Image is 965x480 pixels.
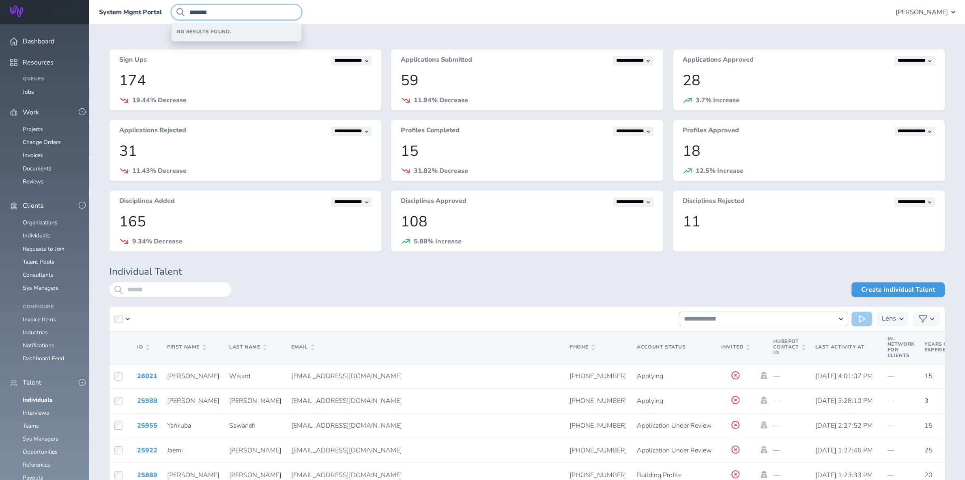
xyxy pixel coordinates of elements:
span: 3.7% Increase [696,96,739,105]
span: — [887,372,894,381]
span: ID [137,344,149,350]
span: — [887,446,894,455]
span: [PERSON_NAME] [167,471,219,480]
p: 11 [683,213,935,230]
p: 15 [401,143,653,159]
span: [DATE] 1:23:33 PM [815,471,873,480]
span: [EMAIL_ADDRESS][DOMAIN_NAME] [291,396,402,405]
span: 12.5% Increase [696,166,744,175]
span: [PERSON_NAME] [896,9,948,16]
a: Impersonate [759,471,768,478]
span: [EMAIL_ADDRESS][DOMAIN_NAME] [291,372,402,381]
span: 15 [924,372,933,381]
span: 31.82% Decrease [414,166,468,175]
a: References [23,461,50,469]
h3: Sign Ups [119,56,147,66]
p: 18 [683,143,935,159]
a: Projects [23,125,43,133]
h3: Disciplines Rejected [683,197,744,207]
h3: Profiles Completed [401,127,460,136]
a: Impersonate [759,396,768,404]
span: Years of Experience [924,342,963,353]
span: [EMAIL_ADDRESS][DOMAIN_NAME] [291,446,402,455]
h4: Queues [23,76,80,82]
a: 25889 [137,471,157,480]
p: — [773,422,805,429]
h3: Profiles Approved [683,127,739,136]
a: System Mgmt Portal [99,9,162,16]
button: [PERSON_NAME] [896,5,955,19]
span: Wisard [229,372,250,381]
p: — [773,397,805,405]
span: Yankuba [167,421,191,430]
p: 31 [119,143,372,159]
span: Dashboard [23,38,54,45]
span: In-Network for Clients [887,336,914,359]
span: 11.94% Decrease [414,96,468,105]
a: Impersonate [759,446,768,453]
span: Sawaneh [229,421,256,430]
span: [PERSON_NAME] [229,396,282,405]
a: Create Individual Talent [851,282,945,297]
img: Wripple [10,5,71,17]
a: Notifications [23,342,54,349]
a: 25922 [137,446,157,455]
span: Application Under Review [637,446,711,455]
h4: Configure [23,304,80,310]
span: [PHONE_NUMBER] [570,372,627,381]
a: Invoice Items [23,316,56,323]
p: 28 [683,72,935,89]
span: — [887,396,894,405]
a: 26021 [137,372,157,381]
span: Last Activity At [815,344,864,350]
h3: Applications Submitted [401,56,472,66]
a: Requests to Join [23,245,64,253]
button: Run Action [851,312,872,326]
a: Sys Managers [23,435,58,443]
a: Individuals [23,232,50,239]
span: [PERSON_NAME] [167,372,219,381]
a: Reviews [23,178,44,185]
a: Impersonate [759,372,768,379]
button: - [79,108,86,115]
span: [PHONE_NUMBER] [570,421,627,430]
a: Interviews [23,409,49,417]
a: Organizations [23,219,58,226]
span: [PERSON_NAME] [167,396,219,405]
span: Invited [721,344,750,350]
span: [DATE] 3:28:10 PM [815,396,873,405]
p: — [773,372,805,380]
span: — [887,471,894,480]
a: Impersonate [759,421,768,428]
span: Email [291,344,314,350]
span: [PHONE_NUMBER] [570,446,627,455]
span: 19.44% Decrease [132,96,187,105]
button: - [79,379,86,386]
p: 59 [401,72,653,89]
a: Consultants [23,271,54,279]
a: Documents [23,165,52,172]
span: [EMAIL_ADDRESS][DOMAIN_NAME] [291,471,402,480]
h3: Applications Approved [683,56,754,66]
h1: Individual Talent [110,266,945,278]
span: 20 [924,471,933,480]
a: 25955 [137,421,157,430]
span: Applying [637,372,663,381]
a: Industries [23,329,48,336]
h3: Disciplines Added [119,197,175,207]
span: [PHONE_NUMBER] [570,471,627,480]
span: Clients [23,202,44,209]
a: Teams [23,422,39,430]
span: First Name [167,344,206,350]
span: 3 [924,396,928,405]
span: 25 [924,446,933,455]
span: [DATE] 2:27:52 PM [815,421,873,430]
a: Opportunities [23,448,58,456]
span: [EMAIL_ADDRESS][DOMAIN_NAME] [291,421,402,430]
span: 11.43% Decrease [132,166,187,175]
span: Hubspot Contact Id [773,339,805,355]
span: Building Profile [637,471,681,480]
span: Work [23,109,39,116]
span: Jaemi [167,446,183,455]
p: 165 [119,213,372,230]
